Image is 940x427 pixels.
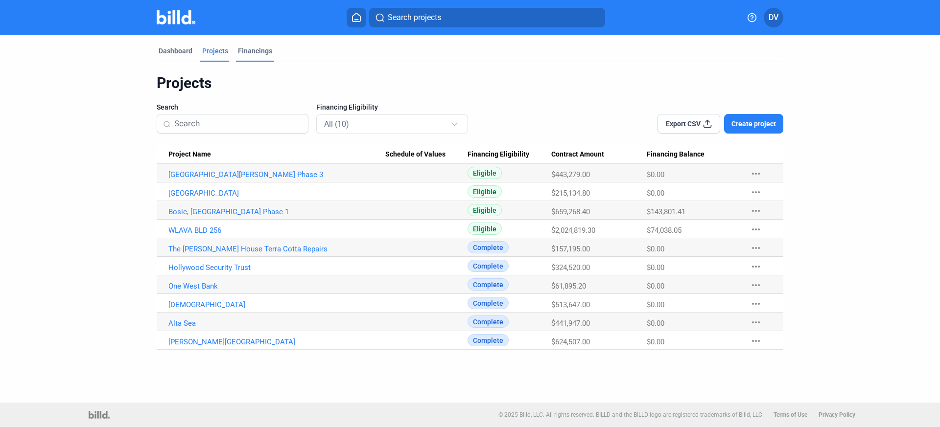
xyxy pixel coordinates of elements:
[647,337,664,346] span: $0.00
[157,74,783,92] div: Projects
[168,150,385,159] div: Project Name
[647,170,664,179] span: $0.00
[551,189,590,198] span: $215,134.80
[750,335,762,347] mat-icon: more_horiz
[551,207,590,216] span: $659,268.40
[750,205,762,217] mat-icon: more_horiz
[647,319,664,328] span: $0.00
[468,150,551,159] div: Financing Eligibility
[647,282,664,291] span: $0.00
[468,278,509,291] span: Complete
[468,223,502,235] span: Eligible
[647,300,664,309] span: $0.00
[551,300,590,309] span: $513,647.00
[89,411,110,419] img: logo
[750,224,762,235] mat-icon: more_horiz
[498,411,764,418] p: © 2025 Billd, LLC. All rights reserved. BILLD and the BILLD logo are registered trademarks of Bil...
[647,245,664,253] span: $0.00
[750,279,762,291] mat-icon: more_horiz
[750,186,762,198] mat-icon: more_horiz
[168,189,385,198] a: [GEOGRAPHIC_DATA]
[468,260,509,272] span: Complete
[551,150,604,159] span: Contract Amount
[551,263,590,272] span: $324,520.00
[369,8,605,27] button: Search projects
[551,337,590,346] span: $624,507.00
[551,226,595,235] span: $2,024,819.30
[750,316,762,328] mat-icon: more_horiz
[168,300,385,309] a: [DEMOGRAPHIC_DATA]
[812,411,814,418] p: |
[769,12,778,23] span: DV
[385,150,468,159] div: Schedule of Values
[724,114,783,134] button: Create project
[468,185,502,198] span: Eligible
[647,226,681,235] span: $74,038.05
[468,204,502,216] span: Eligible
[750,168,762,180] mat-icon: more_horiz
[468,297,509,309] span: Complete
[551,150,647,159] div: Contract Amount
[168,150,211,159] span: Project Name
[468,241,509,253] span: Complete
[168,263,385,272] a: Hollywood Security Trust
[647,150,705,159] span: Financing Balance
[731,119,776,129] span: Create project
[388,12,441,23] span: Search projects
[658,114,720,134] button: Export CSV
[764,8,783,27] button: DV
[750,261,762,272] mat-icon: more_horiz
[316,102,378,112] span: Financing Eligibility
[551,245,590,253] span: $157,195.00
[468,150,529,159] span: Financing Eligibility
[819,411,855,418] b: Privacy Policy
[468,334,509,346] span: Complete
[647,207,685,216] span: $143,801.41
[168,319,385,328] a: Alta Sea
[551,319,590,328] span: $441,947.00
[324,119,349,129] mat-select-trigger: All (10)
[774,411,807,418] b: Terms of Use
[168,226,385,235] a: WLAVA BLD 256
[168,170,385,179] a: [GEOGRAPHIC_DATA][PERSON_NAME] Phase 3
[551,282,586,291] span: $61,895.20
[168,245,385,253] a: The [PERSON_NAME] House Terra Cotta Repairs
[238,46,272,56] div: Financings
[647,263,664,272] span: $0.00
[468,315,509,328] span: Complete
[750,298,762,310] mat-icon: more_horiz
[159,46,192,56] div: Dashboard
[157,10,195,24] img: Billd Company Logo
[168,282,385,291] a: One West Bank
[647,189,664,198] span: $0.00
[385,150,446,159] span: Schedule of Values
[468,167,502,179] span: Eligible
[750,242,762,254] mat-icon: more_horiz
[666,119,701,129] span: Export CSV
[157,102,178,112] span: Search
[202,46,228,56] div: Projects
[551,170,590,179] span: $443,279.00
[168,337,385,346] a: [PERSON_NAME][GEOGRAPHIC_DATA]
[168,207,385,216] a: Bosie, [GEOGRAPHIC_DATA] Phase 1
[647,150,740,159] div: Financing Balance
[174,113,302,134] input: Search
